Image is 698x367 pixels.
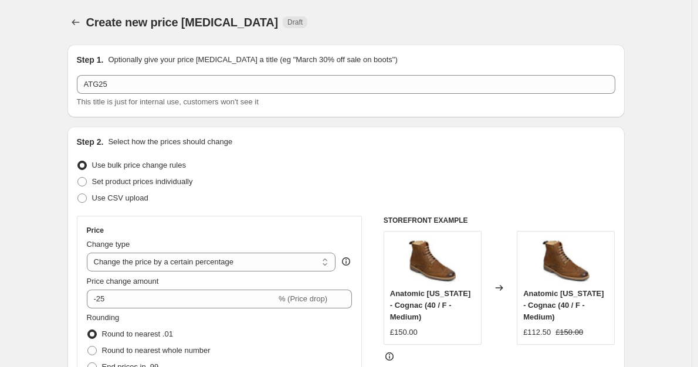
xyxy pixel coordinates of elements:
[92,161,186,169] span: Use bulk price change rules
[102,346,211,355] span: Round to nearest whole number
[77,54,104,66] h2: Step 1.
[108,54,397,66] p: Optionally give your price [MEDICAL_DATA] a title (eg "March 30% off sale on boots")
[340,256,352,267] div: help
[77,75,615,94] input: 30% off holiday sale
[390,289,470,321] span: Anatomic [US_STATE] - Cognac (40 / F - Medium)
[409,237,456,284] img: mens-anatomic-nevada-boots-565680-cognac_80x.jpg
[77,136,104,148] h2: Step 2.
[102,329,173,338] span: Round to nearest .01
[87,290,276,308] input: -15
[543,237,589,284] img: mens-anatomic-nevada-boots-565680-cognac_80x.jpg
[67,14,84,30] button: Price change jobs
[86,16,279,29] span: Create new price [MEDICAL_DATA]
[87,226,104,235] h3: Price
[287,18,303,27] span: Draft
[108,136,232,148] p: Select how the prices should change
[523,289,604,321] span: Anatomic [US_STATE] - Cognac (40 / F - Medium)
[279,294,327,303] span: % (Price drop)
[87,240,130,249] span: Change type
[92,177,193,186] span: Set product prices individually
[555,327,583,338] strike: £150.00
[87,277,159,286] span: Price change amount
[87,313,120,322] span: Rounding
[77,97,259,106] span: This title is just for internal use, customers won't see it
[384,216,615,225] h6: STOREFRONT EXAMPLE
[523,327,551,338] div: £112.50
[92,193,148,202] span: Use CSV upload
[390,327,418,338] div: £150.00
